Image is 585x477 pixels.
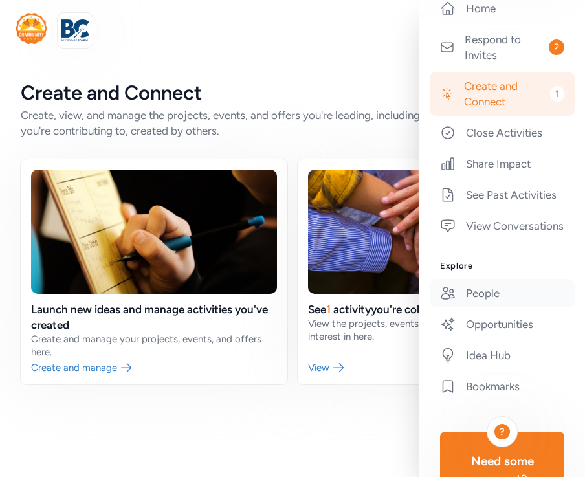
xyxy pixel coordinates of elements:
h3: Explore [440,261,564,271]
a: Idea Hub [430,341,575,370]
a: Create and Connect1 [430,72,575,116]
span: 1 [550,86,564,102]
a: Share Impact [430,150,575,178]
a: Close Activities [430,118,575,147]
span: 2 [549,39,564,55]
a: Opportunities [430,310,575,338]
a: View Conversations [430,212,575,240]
div: ? [494,424,510,439]
img: logo [61,16,89,45]
img: logo [16,13,47,44]
a: Bookmarks [430,372,575,401]
a: Respond to Invites2 [430,25,575,69]
a: See Past Activities [430,181,575,209]
a: People [430,279,575,307]
div: Create and Connect [21,82,564,105]
div: Create, view, and manage the projects, events, and offers you're leading, including any drafts. E... [21,107,564,139]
